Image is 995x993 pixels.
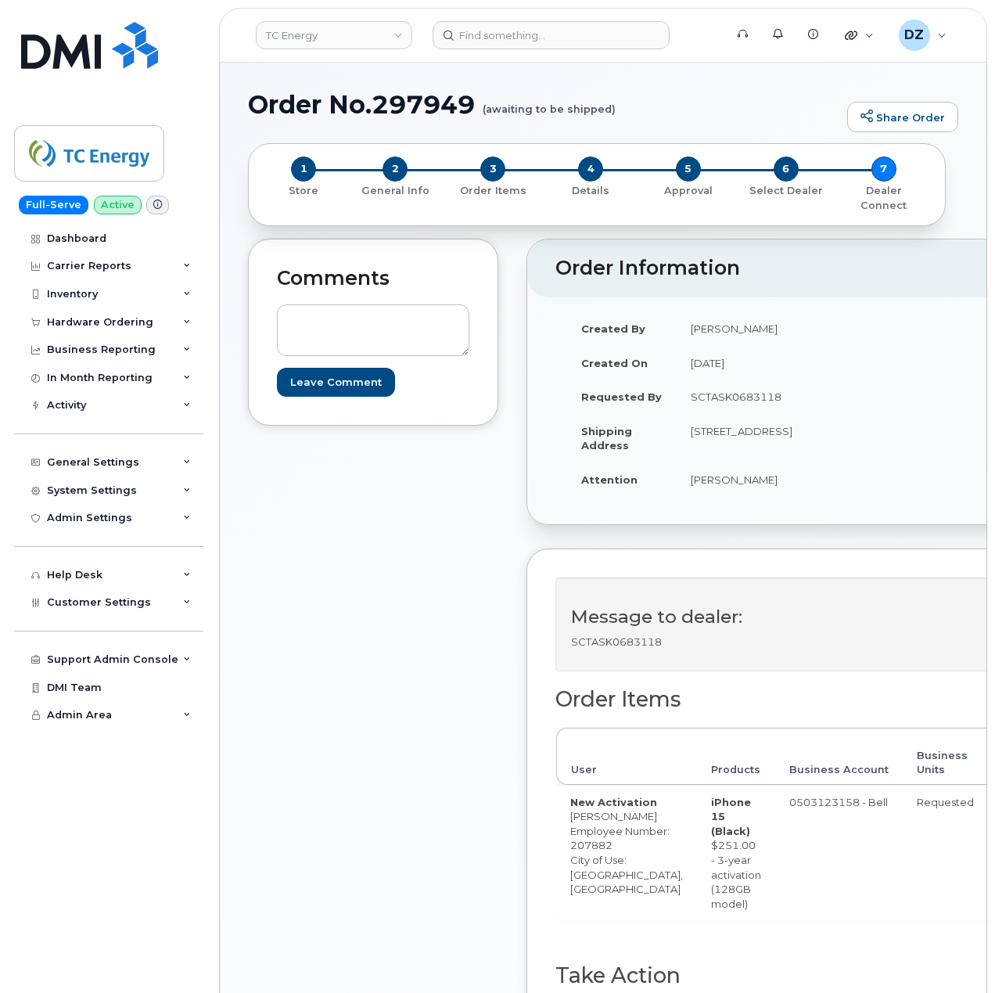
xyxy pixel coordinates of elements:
[581,357,648,369] strong: Created On
[291,157,316,182] span: 1
[677,462,810,497] td: [PERSON_NAME]
[570,825,670,852] span: Employee Number: 207882
[268,184,340,198] p: Store
[639,182,737,198] a: 5 Approval
[581,425,632,452] strong: Shipping Address
[676,157,701,182] span: 5
[645,184,731,198] p: Approval
[542,182,640,198] a: 4 Details
[903,728,988,785] th: Business Units
[677,346,810,380] td: [DATE]
[480,157,505,182] span: 3
[277,268,469,290] h2: Comments
[383,157,408,182] span: 2
[581,322,645,335] strong: Created By
[677,414,810,462] td: [STREET_ADDRESS]
[743,184,828,198] p: Select Dealer
[775,785,903,921] td: 0503123158 - Bell
[483,91,616,115] small: (awaiting to be shipped)
[775,728,903,785] th: Business Account
[737,182,835,198] a: 6 Select Dealer
[570,796,657,808] strong: New Activation
[347,182,444,198] a: 2 General Info
[774,157,799,182] span: 6
[444,182,542,198] a: 3 Order Items
[548,184,634,198] p: Details
[917,796,974,808] span: Requested
[353,184,438,198] p: General Info
[261,182,347,198] a: 1 Store
[677,311,810,346] td: [PERSON_NAME]
[248,91,839,118] h1: Order No.297949
[581,473,638,486] strong: Attention
[697,728,775,785] th: Products
[277,368,395,397] input: Leave Comment
[677,380,810,414] td: SCTASK0683118
[847,102,958,133] a: Share Order
[697,785,775,921] td: $251.00 - 3-year activation (128GB model)
[451,184,536,198] p: Order Items
[578,157,603,182] span: 4
[711,796,751,837] strong: iPhone 15 (Black)
[556,785,697,921] td: [PERSON_NAME] City of Use: [GEOGRAPHIC_DATA], [GEOGRAPHIC_DATA]
[556,728,697,785] th: User
[581,390,662,403] strong: Requested By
